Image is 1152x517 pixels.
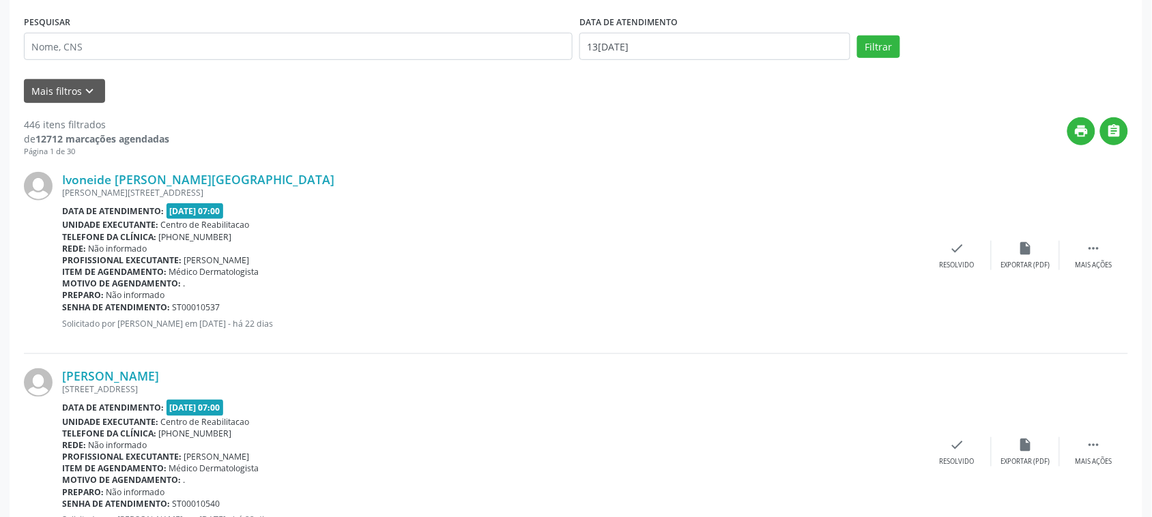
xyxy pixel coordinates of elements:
[62,462,167,474] b: Item de agendamento:
[184,254,250,266] span: [PERSON_NAME]
[167,203,224,219] span: [DATE] 07:00
[62,402,164,413] b: Data de atendimento:
[62,289,104,301] b: Preparo:
[62,187,923,198] div: [PERSON_NAME][STREET_ADDRESS]
[950,437,965,452] i: check
[159,231,232,243] span: [PHONE_NUMBER]
[184,278,186,289] span: .
[161,416,250,428] span: Centro de Reabilitacao
[940,457,975,467] div: Resolvido
[106,289,165,301] span: Não informado
[1018,241,1033,256] i: insert_drive_file
[184,451,250,462] span: [PERSON_NAME]
[62,486,104,498] b: Preparo:
[1001,457,1050,467] div: Exportar (PDF)
[62,266,167,278] b: Item de agendamento:
[950,241,965,256] i: check
[62,278,181,289] b: Motivo de agendamento:
[62,318,923,329] p: Solicitado por [PERSON_NAME] em [DATE] - há 22 dias
[1018,437,1033,452] i: insert_drive_file
[579,12,678,33] label: DATA DE ATENDIMENTO
[184,474,186,486] span: .
[579,33,850,60] input: Selecione um intervalo
[62,254,182,266] b: Profissional executante:
[35,132,169,145] strong: 12712 marcações agendadas
[83,84,98,99] i: keyboard_arrow_down
[1074,123,1089,138] i: print
[1086,241,1101,256] i: 
[161,219,250,231] span: Centro de Reabilitacao
[159,428,232,439] span: [PHONE_NUMBER]
[1076,457,1112,467] div: Mais ações
[62,231,156,243] b: Telefone da clínica:
[62,172,334,187] a: Ivoneide [PERSON_NAME][GEOGRAPHIC_DATA]
[1001,261,1050,270] div: Exportar (PDF)
[62,219,158,231] b: Unidade executante:
[62,301,170,313] b: Senha de atendimento:
[62,368,159,383] a: [PERSON_NAME]
[169,462,259,474] span: Médico Dermatologista
[62,243,86,254] b: Rede:
[24,117,169,132] div: 446 itens filtrados
[62,428,156,439] b: Telefone da clínica:
[24,33,573,60] input: Nome, CNS
[1100,117,1128,145] button: 
[173,498,220,509] span: ST00010540
[62,474,181,486] b: Motivo de agendamento:
[167,400,224,415] span: [DATE] 07:00
[1107,123,1122,138] i: 
[1086,437,1101,452] i: 
[89,243,147,254] span: Não informado
[24,12,70,33] label: PESQUISAR
[62,498,170,509] b: Senha de atendimento:
[62,439,86,451] b: Rede:
[24,132,169,146] div: de
[1067,117,1095,145] button: print
[1076,261,1112,270] div: Mais ações
[62,416,158,428] b: Unidade executante:
[24,368,53,397] img: img
[106,486,165,498] span: Não informado
[857,35,900,59] button: Filtrar
[62,451,182,462] b: Profissional executante:
[24,146,169,158] div: Página 1 de 30
[169,266,259,278] span: Médico Dermatologista
[940,261,975,270] div: Resolvido
[24,79,105,103] button: Mais filtroskeyboard_arrow_down
[62,205,164,217] b: Data de atendimento:
[173,301,220,313] span: ST00010537
[62,383,923,395] div: [STREET_ADDRESS]
[24,172,53,201] img: img
[89,439,147,451] span: Não informado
